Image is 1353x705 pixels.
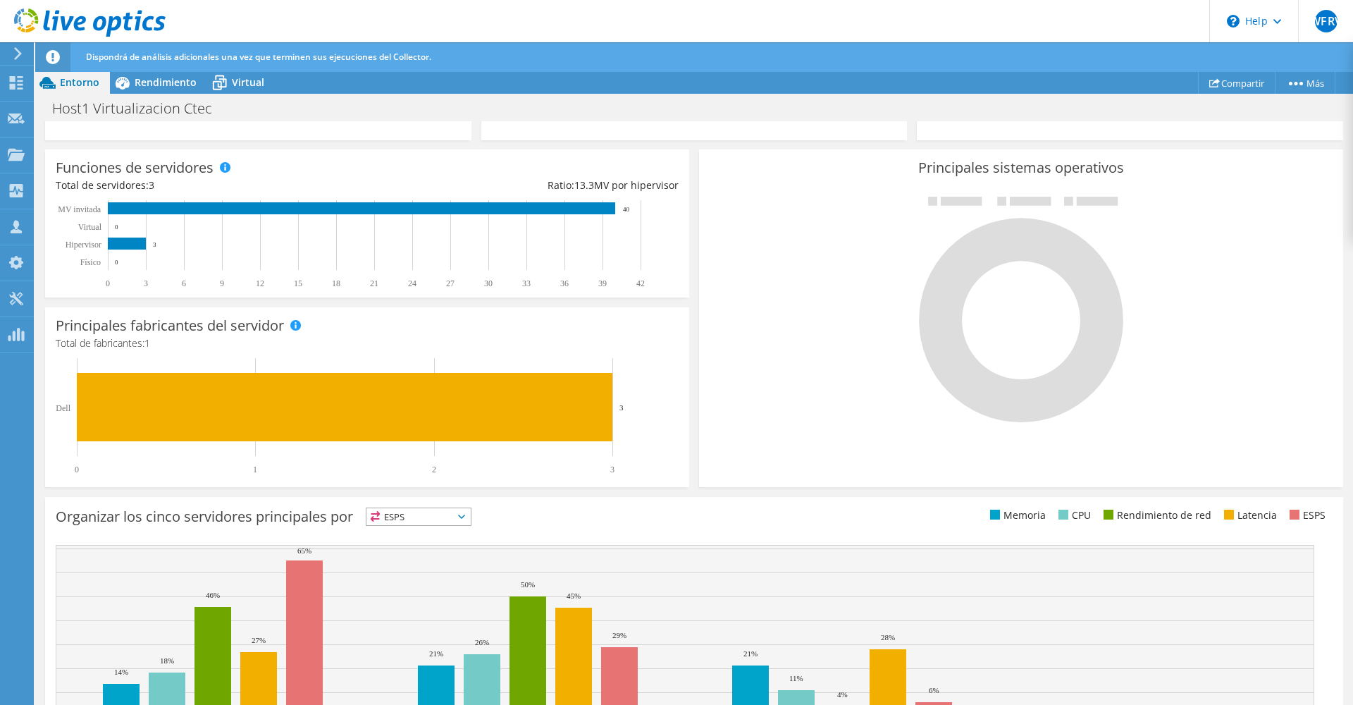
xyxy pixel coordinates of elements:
text: 18% [160,656,174,665]
text: 33 [522,278,531,288]
span: 1 [144,336,150,350]
a: Más [1275,72,1335,94]
text: 9 [220,278,224,288]
text: 3 [610,465,614,474]
text: 11% [789,674,803,682]
h3: Principales sistemas operativos [710,160,1333,176]
text: 18 [332,278,340,288]
text: 65% [297,546,311,555]
span: 13.3 [574,178,594,192]
li: Memoria [987,508,1046,523]
span: 3 [149,178,154,192]
text: 42 [636,278,645,288]
div: Total de servidores: [56,178,367,193]
h3: Funciones de servidores [56,160,214,176]
a: Compartir [1198,72,1275,94]
text: 6% [929,686,939,694]
span: WFRV [1315,10,1337,32]
text: 45% [567,591,581,600]
text: 30 [484,278,493,288]
h4: Total de fabricantes: [56,336,679,351]
text: 4% [837,690,848,699]
text: 0 [115,223,118,231]
span: Virtual [232,75,264,89]
text: 2 [432,465,436,474]
text: 46% [206,591,220,599]
text: 29% [612,631,626,639]
text: 14% [114,668,128,676]
text: 6 [182,278,186,288]
text: 27% [252,636,266,644]
text: 28% [881,633,895,642]
text: MV invitada [58,204,101,214]
li: Latencia [1221,508,1277,523]
text: Dell [56,403,70,413]
text: 3 [619,403,624,412]
span: Dispondrá de análisis adicionales una vez que terminen sus ejecuciones del Collector. [86,51,431,63]
li: CPU [1055,508,1091,523]
text: 27 [446,278,455,288]
li: ESPS [1286,508,1326,523]
text: 12 [256,278,264,288]
svg: \n [1227,15,1240,27]
h3: Principales fabricantes del servidor [56,318,284,333]
text: 50% [521,580,535,589]
text: 21% [743,649,758,658]
text: 24 [408,278,416,288]
div: Ratio: MV por hipervisor [367,178,679,193]
span: Entorno [60,75,99,89]
text: 3 [153,241,156,248]
text: Hipervisor [66,240,101,250]
span: Rendimiento [135,75,197,89]
text: 21 [370,278,378,288]
tspan: Físico [80,257,101,267]
text: 0 [106,278,110,288]
text: 26% [475,638,489,646]
li: Rendimiento de red [1100,508,1211,523]
text: 15 [294,278,302,288]
h1: Host1 Virtualizacion Ctec [46,101,234,116]
span: ESPS [366,508,471,525]
text: 0 [75,465,79,474]
text: 40 [623,206,630,213]
text: Virtual [78,222,102,232]
text: 36 [560,278,569,288]
text: 3 [144,278,148,288]
text: 0 [115,259,118,266]
text: 1 [253,465,257,474]
text: 21% [429,649,443,658]
text: 39 [598,278,607,288]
